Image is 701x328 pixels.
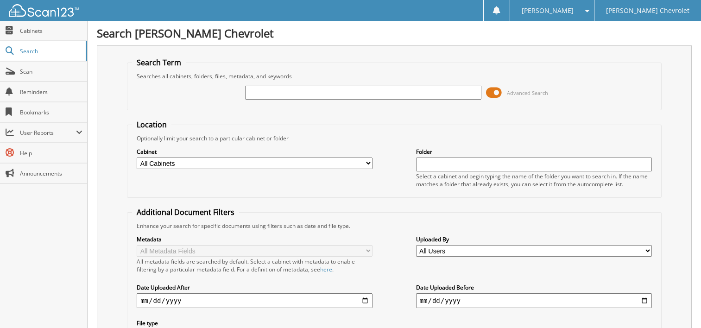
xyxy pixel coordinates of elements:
[137,284,373,291] label: Date Uploaded After
[97,25,692,41] h1: Search [PERSON_NAME] Chevrolet
[137,235,373,243] label: Metadata
[606,8,689,13] span: [PERSON_NAME] Chevrolet
[132,57,186,68] legend: Search Term
[137,319,373,327] label: File type
[20,47,81,55] span: Search
[20,129,76,137] span: User Reports
[20,68,82,76] span: Scan
[132,134,657,142] div: Optionally limit your search to a particular cabinet or folder
[20,170,82,177] span: Announcements
[132,222,657,230] div: Enhance your search for specific documents using filters such as date and file type.
[416,172,652,188] div: Select a cabinet and begin typing the name of the folder you want to search in. If the name match...
[9,4,79,17] img: scan123-logo-white.svg
[320,265,332,273] a: here
[137,258,373,273] div: All metadata fields are searched by default. Select a cabinet with metadata to enable filtering b...
[20,108,82,116] span: Bookmarks
[137,148,373,156] label: Cabinet
[522,8,574,13] span: [PERSON_NAME]
[137,293,373,308] input: start
[416,235,652,243] label: Uploaded By
[416,284,652,291] label: Date Uploaded Before
[132,207,239,217] legend: Additional Document Filters
[507,89,548,96] span: Advanced Search
[20,27,82,35] span: Cabinets
[132,72,657,80] div: Searches all cabinets, folders, files, metadata, and keywords
[20,149,82,157] span: Help
[132,120,171,130] legend: Location
[416,293,652,308] input: end
[416,148,652,156] label: Folder
[20,88,82,96] span: Reminders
